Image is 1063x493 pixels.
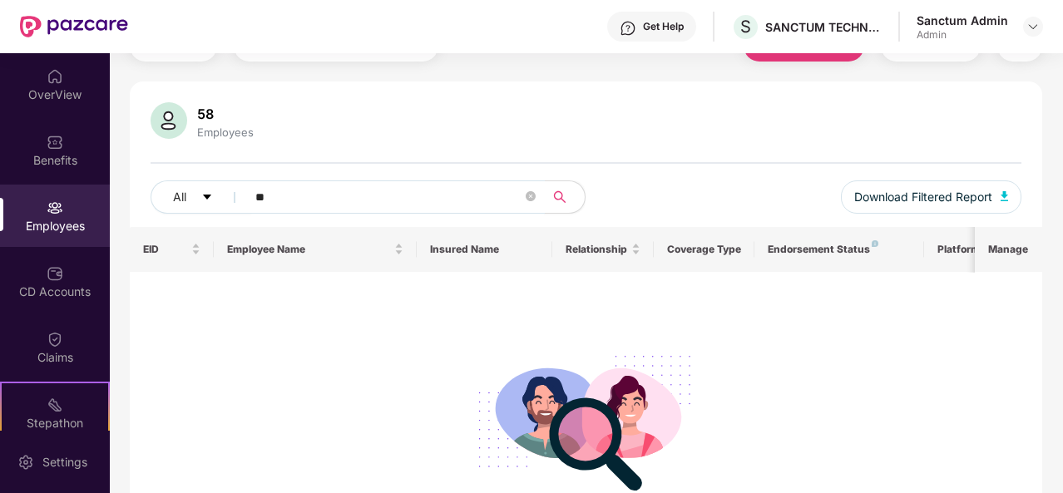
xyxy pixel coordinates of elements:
[227,243,391,256] span: Employee Name
[417,227,552,272] th: Insured Name
[47,397,63,413] img: svg+xml;base64,PHN2ZyB4bWxucz0iaHR0cDovL3d3dy53My5vcmcvMjAwMC9zdmciIHdpZHRoPSIyMSIgaGVpZ2h0PSIyMC...
[47,68,63,85] img: svg+xml;base64,PHN2ZyBpZD0iSG9tZSIgeG1sbnM9Imh0dHA6Ly93d3cudzMub3JnLzIwMDAvc3ZnIiB3aWR0aD0iMjAiIG...
[526,190,536,205] span: close-circle
[151,102,187,139] img: svg+xml;base64,PHN2ZyB4bWxucz0iaHR0cDovL3d3dy53My5vcmcvMjAwMC9zdmciIHhtbG5zOnhsaW5rPSJodHRwOi8vd3...
[194,126,257,139] div: Employees
[194,106,257,122] div: 58
[47,265,63,282] img: svg+xml;base64,PHN2ZyBpZD0iQ0RfQWNjb3VudHMiIGRhdGEtbmFtZT0iQ0QgQWNjb3VudHMiIHhtbG5zPSJodHRwOi8vd3...
[566,243,628,256] span: Relationship
[544,180,586,214] button: search
[2,415,108,431] div: Stepathon
[768,243,910,256] div: Endorsement Status
[654,227,755,272] th: Coverage Type
[1026,20,1040,33] img: svg+xml;base64,PHN2ZyBpZD0iRHJvcGRvd24tMzJ4MzIiIHhtbG5zPSJodHRwOi8vd3d3LnczLm9yZy8yMDAwL3N2ZyIgd2...
[544,190,576,204] span: search
[937,243,1029,256] div: Platform Status
[47,331,63,348] img: svg+xml;base64,PHN2ZyBpZD0iQ2xhaW0iIHhtbG5zPSJodHRwOi8vd3d3LnczLm9yZy8yMDAwL3N2ZyIgd2lkdGg9IjIwIi...
[214,227,417,272] th: Employee Name
[765,19,882,35] div: SANCTUM TECHNOLOGIES P LTD
[17,454,34,471] img: svg+xml;base64,PHN2ZyBpZD0iU2V0dGluZy0yMHgyMCIgeG1sbnM9Imh0dHA6Ly93d3cudzMub3JnLzIwMDAvc3ZnIiB3aW...
[740,17,751,37] span: S
[47,134,63,150] img: svg+xml;base64,PHN2ZyBpZD0iQmVuZWZpdHMiIHhtbG5zPSJodHRwOi8vd3d3LnczLm9yZy8yMDAwL3N2ZyIgd2lkdGg9Ij...
[1001,191,1009,201] img: svg+xml;base64,PHN2ZyB4bWxucz0iaHR0cDovL3d3dy53My5vcmcvMjAwMC9zdmciIHhtbG5zOnhsaW5rPSJodHRwOi8vd3...
[917,28,1008,42] div: Admin
[620,20,636,37] img: svg+xml;base64,PHN2ZyBpZD0iSGVscC0zMngzMiIgeG1sbnM9Imh0dHA6Ly93d3cudzMub3JnLzIwMDAvc3ZnIiB3aWR0aD...
[841,180,1022,214] button: Download Filtered Report
[20,16,128,37] img: New Pazcare Logo
[173,188,186,206] span: All
[872,240,878,247] img: svg+xml;base64,PHN2ZyB4bWxucz0iaHR0cDovL3d3dy53My5vcmcvMjAwMC9zdmciIHdpZHRoPSI4IiBoZWlnaHQ9IjgiIH...
[151,180,252,214] button: Allcaret-down
[854,188,992,206] span: Download Filtered Report
[643,20,684,33] div: Get Help
[201,191,213,205] span: caret-down
[37,454,92,471] div: Settings
[47,200,63,216] img: svg+xml;base64,PHN2ZyBpZD0iRW1wbG95ZWVzIiB4bWxucz0iaHR0cDovL3d3dy53My5vcmcvMjAwMC9zdmciIHdpZHRoPS...
[552,227,654,272] th: Relationship
[143,243,189,256] span: EID
[975,227,1042,272] th: Manage
[130,227,215,272] th: EID
[526,191,536,201] span: close-circle
[917,12,1008,28] div: Sanctum Admin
